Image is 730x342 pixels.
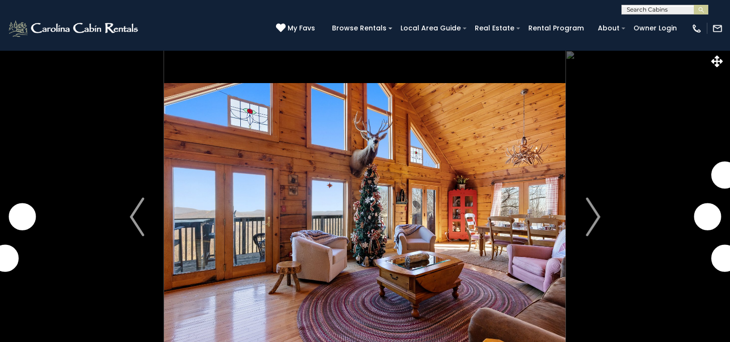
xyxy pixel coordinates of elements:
img: arrow [130,198,144,236]
img: phone-regular-white.png [691,23,702,34]
img: White-1-2.png [7,19,141,38]
a: Browse Rentals [327,21,391,36]
a: Real Estate [470,21,519,36]
a: Owner Login [629,21,682,36]
a: Local Area Guide [396,21,466,36]
a: My Favs [276,23,317,34]
a: Rental Program [523,21,589,36]
span: My Favs [288,23,315,33]
a: About [593,21,624,36]
img: arrow [586,198,600,236]
img: mail-regular-white.png [712,23,723,34]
